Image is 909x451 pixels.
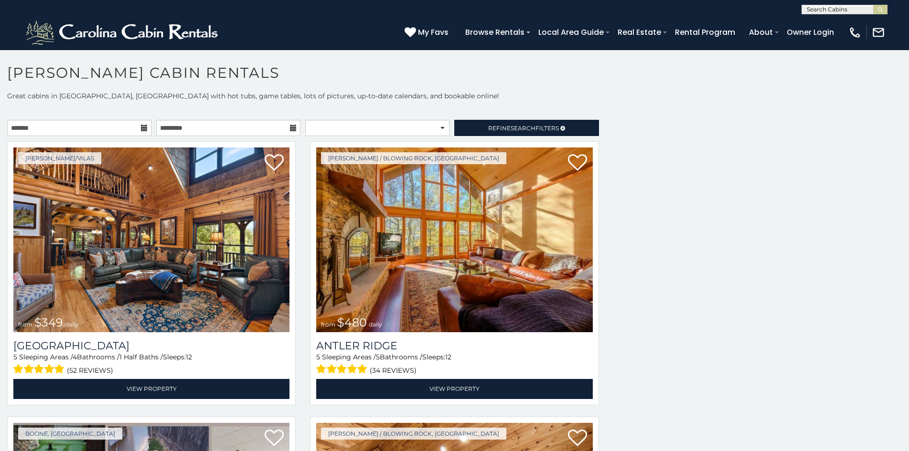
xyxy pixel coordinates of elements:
a: RefineSearchFilters [454,120,599,136]
a: Owner Login [782,24,839,41]
a: View Property [316,379,592,399]
div: Sleeping Areas / Bathrooms / Sleeps: [13,352,289,377]
span: (52 reviews) [67,364,113,377]
a: Rental Program [670,24,740,41]
span: $349 [34,315,63,329]
span: 12 [186,353,192,361]
a: Local Area Guide [534,24,609,41]
span: daily [369,321,382,328]
a: Add to favorites [568,429,587,449]
span: $480 [337,315,367,329]
a: My Favs [405,26,451,39]
a: from $480 daily [316,147,592,332]
span: 4 [73,353,77,361]
a: Antler Ridge [316,339,592,352]
span: 5 [376,353,380,361]
span: from [18,321,32,328]
a: Boone, [GEOGRAPHIC_DATA] [18,428,122,440]
div: Sleeping Areas / Bathrooms / Sleeps: [316,352,592,377]
span: 5 [316,353,320,361]
img: mail-regular-white.png [872,26,885,39]
a: Add to favorites [568,153,587,173]
a: Real Estate [613,24,666,41]
a: About [744,24,778,41]
a: [PERSON_NAME]/Vilas [18,152,101,164]
a: Add to favorites [265,153,284,173]
span: Refine Filters [488,125,559,132]
span: My Favs [418,26,449,38]
h3: Diamond Creek Lodge [13,339,289,352]
span: 5 [13,353,17,361]
span: Search [511,125,535,132]
a: Add to favorites [265,429,284,449]
img: 1714398500_thumbnail.jpeg [13,147,289,332]
img: phone-regular-white.png [848,26,862,39]
span: (34 reviews) [370,364,417,377]
a: from $349 daily [13,147,289,332]
img: 1714397585_thumbnail.jpeg [316,147,592,332]
span: from [321,321,335,328]
a: [PERSON_NAME] / Blowing Rock, [GEOGRAPHIC_DATA] [321,428,506,440]
a: [PERSON_NAME] / Blowing Rock, [GEOGRAPHIC_DATA] [321,152,506,164]
a: Browse Rentals [460,24,529,41]
span: 12 [445,353,451,361]
span: daily [65,321,78,328]
a: [GEOGRAPHIC_DATA] [13,339,289,352]
img: White-1-2.png [24,18,222,47]
a: View Property [13,379,289,399]
span: 1 Half Baths / [119,353,163,361]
